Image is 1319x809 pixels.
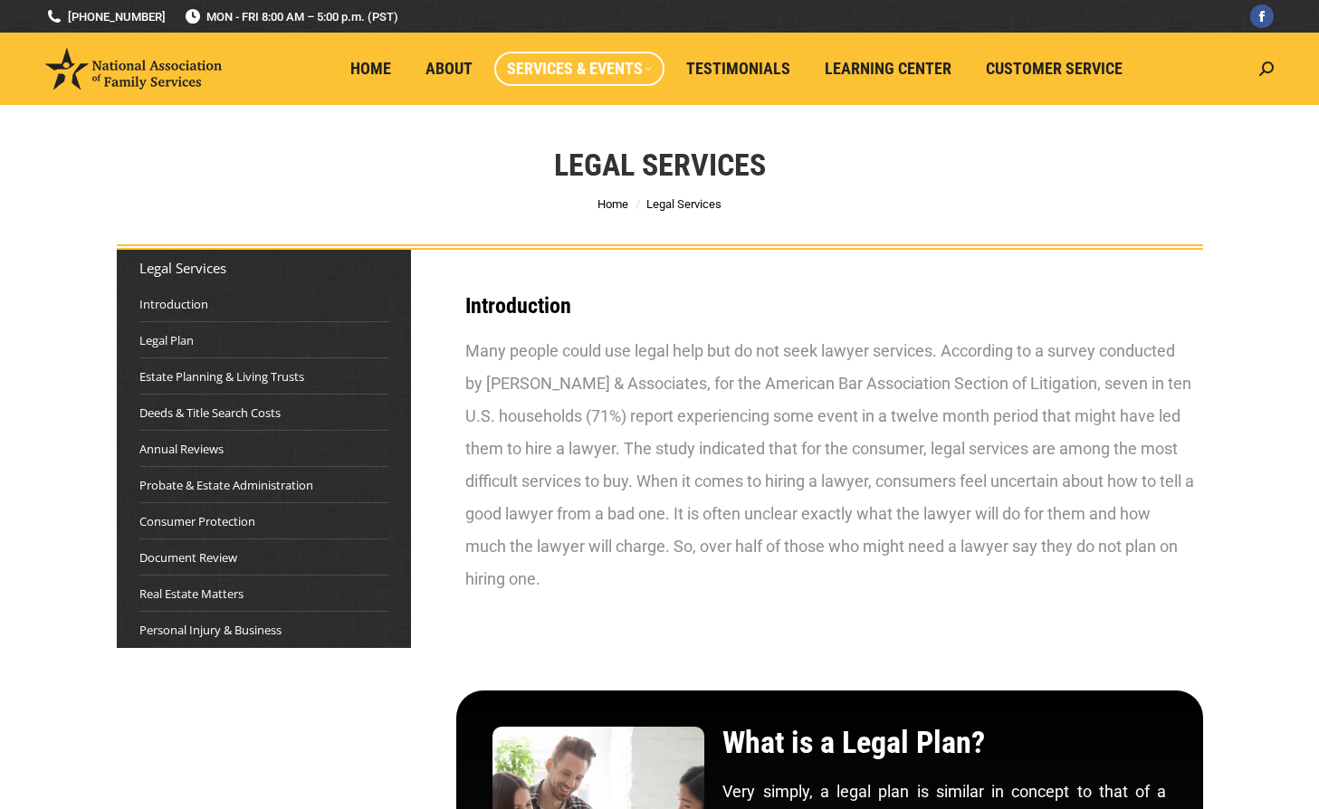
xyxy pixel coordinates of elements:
a: About [413,52,485,86]
h1: Legal Services [554,145,766,185]
a: Facebook page opens in new window [1250,5,1274,28]
span: About [425,59,473,79]
span: Home [350,59,391,79]
h2: What is a Legal Plan? [722,727,1166,757]
a: Testimonials [674,52,803,86]
img: National Association of Family Services [45,48,222,90]
a: Introduction [139,295,208,313]
a: Document Review [139,548,237,566]
a: Home [597,197,628,211]
a: [PHONE_NUMBER] [45,8,166,25]
span: MON - FRI 8:00 AM – 5:00 p.m. (PST) [184,8,398,25]
a: Probate & Estate Administration [139,476,313,494]
a: Customer Service [973,52,1135,86]
div: Many people could use legal help but do not seek lawyer services. According to a survey conducted... [465,335,1194,595]
div: Legal Services [139,259,388,277]
h3: Introduction [465,295,1194,317]
a: Home [338,52,404,86]
a: Deeds & Title Search Costs [139,404,281,422]
a: Estate Planning & Living Trusts [139,367,304,385]
a: Real Estate Matters [139,585,244,603]
span: Learning Center [825,59,951,79]
a: Personal Injury & Business [139,621,282,639]
span: Customer Service [986,59,1123,79]
a: Annual Reviews [139,440,224,458]
span: Services & Events [507,59,652,79]
a: Learning Center [812,52,964,86]
a: Legal Plan [139,331,194,349]
span: Legal Services [646,197,722,211]
a: Consumer Protection [139,512,255,530]
span: Testimonials [686,59,790,79]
